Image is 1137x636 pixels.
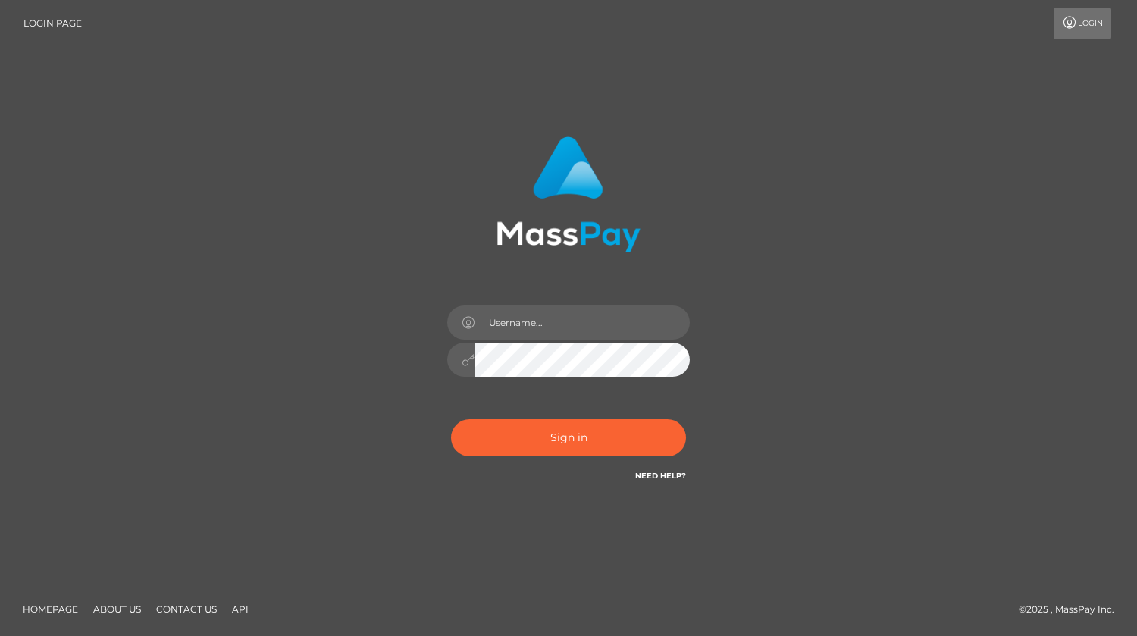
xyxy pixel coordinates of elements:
button: Sign in [451,419,686,456]
a: About Us [87,597,147,621]
div: © 2025 , MassPay Inc. [1019,601,1126,618]
a: Contact Us [150,597,223,621]
img: MassPay Login [496,136,641,252]
a: Login Page [23,8,82,39]
a: API [226,597,255,621]
a: Homepage [17,597,84,621]
a: Need Help? [635,471,686,481]
a: Login [1054,8,1111,39]
input: Username... [475,305,690,340]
